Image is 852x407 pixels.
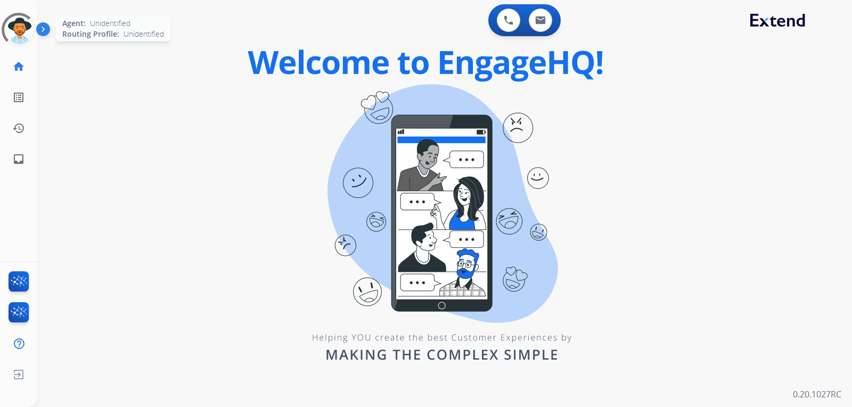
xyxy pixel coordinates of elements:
[12,122,25,135] mat-icon: history
[62,18,86,29] span: Agent:
[793,388,841,401] p: 0.20.1027RC
[124,29,164,39] span: Unidentified
[12,60,25,73] mat-icon: home
[62,29,119,39] span: Routing Profile:
[90,18,130,29] span: Unidentified
[12,91,25,104] mat-icon: list_alt
[12,153,25,165] mat-icon: inbox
